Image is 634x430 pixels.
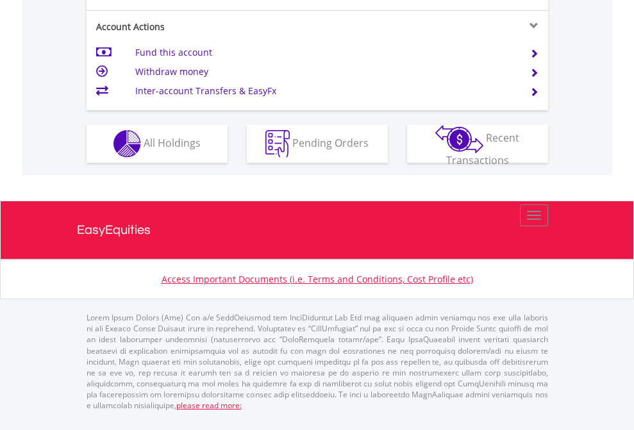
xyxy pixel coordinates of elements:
[87,124,228,163] button: All Holdings
[176,400,242,411] a: please read more:
[113,130,141,158] img: holdings-wht.png
[292,135,369,149] span: Pending Orders
[135,43,514,62] td: Fund this account
[265,130,290,158] img: pending_instructions-wht.png
[435,125,483,153] img: transactions-zar-wht.png
[162,273,473,285] a: Access Important Documents (i.e. Terms and Conditions, Cost Profile etc)
[407,124,548,163] button: Recent Transactions
[87,312,548,411] p: Lorem Ipsum Dolors (Ame) Con a/e SeddOeiusmod tem InciDiduntut Lab Etd mag aliquaen admin veniamq...
[247,124,388,163] button: Pending Orders
[135,81,514,101] td: Inter-account Transfers & EasyFx
[87,21,317,33] div: Account Actions
[144,135,201,149] span: All Holdings
[77,201,558,259] a: EasyEquities
[135,62,514,81] td: Withdraw money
